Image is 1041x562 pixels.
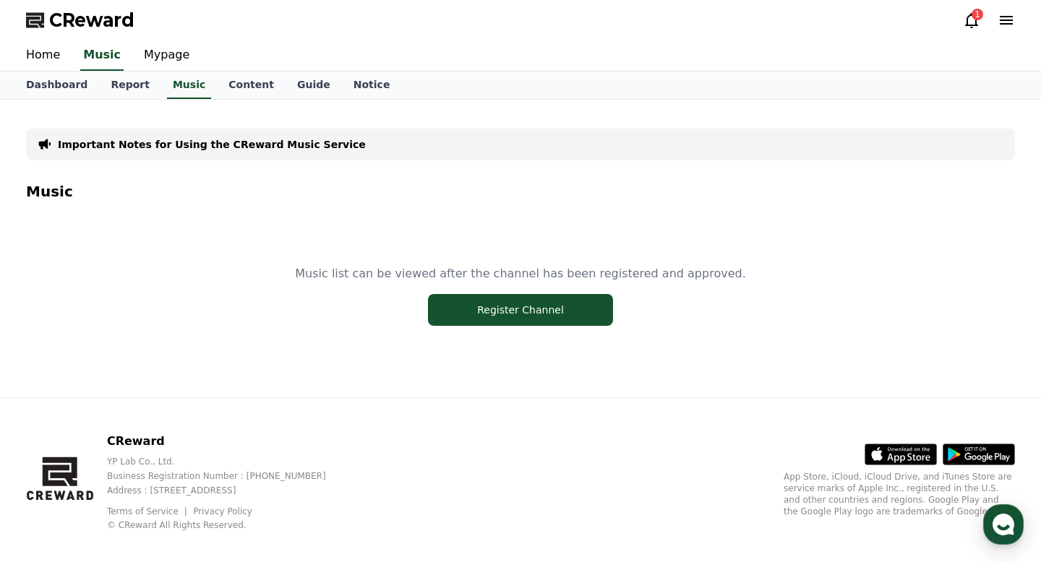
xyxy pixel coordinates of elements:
[295,265,745,282] p: Music list can be viewed after the channel has been registered and approved.
[132,40,201,71] a: Mypage
[963,12,980,29] a: 1
[4,442,95,478] a: Home
[428,294,613,326] button: Register Channel
[99,72,161,99] a: Report
[14,40,72,71] a: Home
[37,464,62,475] span: Home
[342,72,402,99] a: Notice
[972,9,983,20] div: 1
[95,442,187,478] a: Messages
[26,9,134,32] a: CReward
[107,470,349,482] p: Business Registration Number : [PHONE_NUMBER]
[286,72,342,99] a: Guide
[193,506,252,516] a: Privacy Policy
[214,464,249,475] span: Settings
[107,519,349,531] p: © CReward All Rights Reserved.
[107,456,349,467] p: YP Lab Co., Ltd.
[217,72,286,99] a: Content
[58,137,366,152] a: Important Notes for Using the CReward Music Service
[784,471,1015,517] p: App Store, iCloud, iCloud Drive, and iTunes Store are service marks of Apple Inc., registered in ...
[187,442,278,478] a: Settings
[167,72,211,99] a: Music
[80,40,124,71] a: Music
[26,183,1015,199] h4: Music
[107,506,189,516] a: Terms of Service
[107,433,349,450] p: CReward
[107,485,349,496] p: Address : [STREET_ADDRESS]
[120,464,163,476] span: Messages
[14,72,99,99] a: Dashboard
[49,9,134,32] span: CReward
